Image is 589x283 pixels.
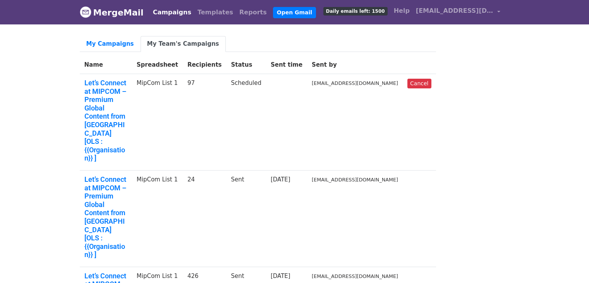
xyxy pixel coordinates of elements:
[132,74,183,171] td: MipCom List 1
[266,56,307,74] th: Sent time
[132,56,183,74] th: Spreadsheet
[312,273,398,279] small: [EMAIL_ADDRESS][DOMAIN_NAME]
[80,6,91,18] img: MergeMail logo
[273,7,316,18] a: Open Gmail
[141,36,226,52] a: My Team's Campaigns
[323,7,388,16] span: Daily emails left: 1500
[312,177,398,183] small: [EMAIL_ADDRESS][DOMAIN_NAME]
[226,74,266,171] td: Scheduled
[320,3,391,19] a: Daily emails left: 1500
[271,273,290,280] a: [DATE]
[226,170,266,267] td: Sent
[307,56,403,74] th: Sent by
[80,56,132,74] th: Name
[150,5,194,20] a: Campaigns
[80,36,141,52] a: My Campaigns
[312,80,398,86] small: [EMAIL_ADDRESS][DOMAIN_NAME]
[271,176,290,183] a: [DATE]
[416,6,493,16] span: [EMAIL_ADDRESS][DOMAIN_NAME]
[80,4,144,21] a: MergeMail
[194,5,236,20] a: Templates
[183,56,227,74] th: Recipients
[84,175,127,259] a: Let’s Connect at MIPCOM – Premium Global Content from [GEOGRAPHIC_DATA] [OLS : {{Organisation}} ]
[236,5,270,20] a: Reports
[407,79,431,88] a: Cancel
[226,56,266,74] th: Status
[183,74,227,171] td: 97
[413,3,503,21] a: [EMAIL_ADDRESS][DOMAIN_NAME]
[84,79,127,162] a: Let’s Connect at MIPCOM – Premium Global Content from [GEOGRAPHIC_DATA] [OLS : {{Organisation}} ]
[391,3,413,19] a: Help
[183,170,227,267] td: 24
[132,170,183,267] td: MipCom List 1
